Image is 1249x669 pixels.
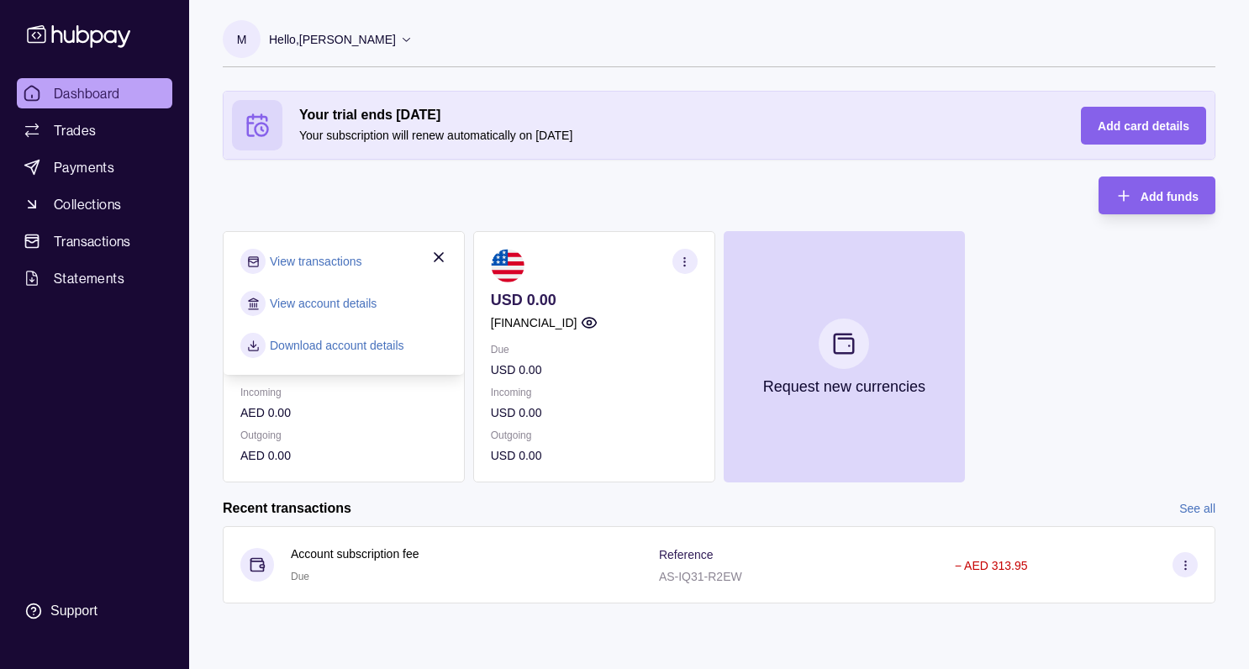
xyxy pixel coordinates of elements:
p: USD 0.00 [491,403,698,422]
p: USD 0.00 [491,291,698,309]
div: Support [50,602,97,620]
p: [FINANCIAL_ID] [491,313,577,332]
a: View account details [270,294,377,313]
span: Add card details [1098,119,1189,133]
p: Outgoing [240,426,447,445]
p: − AED 313.95 [955,559,1028,572]
span: Statements [54,268,124,288]
span: Dashboard [54,83,120,103]
h2: Recent transactions [223,499,351,518]
span: Transactions [54,231,131,251]
a: Statements [17,263,172,293]
p: USD 0.00 [491,361,698,379]
p: Incoming [240,383,447,402]
button: Add card details [1081,107,1206,145]
span: Payments [54,157,114,177]
p: Request new currencies [763,377,925,396]
p: Incoming [491,383,698,402]
p: Account subscription fee [291,545,419,563]
a: Trades [17,115,172,145]
a: See all [1179,499,1215,518]
button: Add funds [1099,176,1215,214]
a: Download account details [270,336,404,355]
p: Hello, [PERSON_NAME] [269,30,396,49]
p: AED 0.00 [240,446,447,465]
a: Transactions [17,226,172,256]
button: Request new currencies [724,231,966,482]
a: Support [17,593,172,629]
p: Your subscription will renew automatically on [DATE] [299,126,1047,145]
span: Collections [54,194,121,214]
p: Due [491,340,698,359]
p: Outgoing [491,426,698,445]
h2: Your trial ends [DATE] [299,106,1047,124]
p: AED 0.00 [240,403,447,422]
span: Trades [54,120,96,140]
p: AS-IQ31-R2EW [659,570,742,583]
a: Collections [17,189,172,219]
img: us [491,249,524,282]
p: USD 0.00 [491,446,698,465]
span: Add funds [1141,190,1199,203]
p: Reference [659,548,714,561]
a: Dashboard [17,78,172,108]
a: View transactions [270,252,361,271]
p: M [237,30,247,49]
a: Payments [17,152,172,182]
span: Due [291,571,309,582]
